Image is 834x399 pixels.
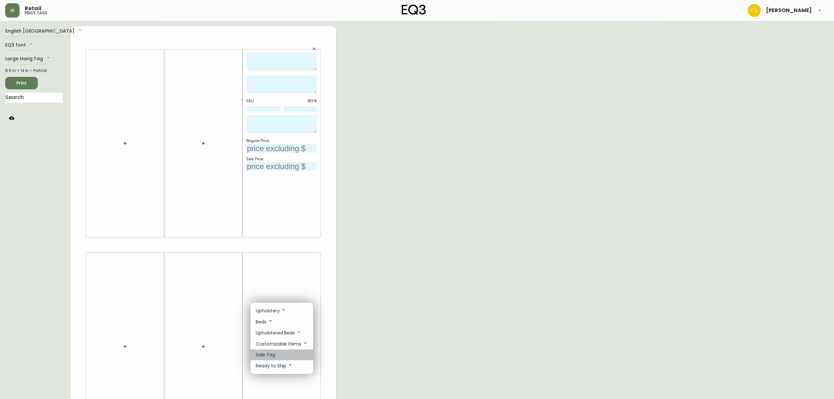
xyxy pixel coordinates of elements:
p: Ready to Ship [256,362,293,369]
p: Beds [256,318,273,325]
p: Customizable items [256,340,308,348]
p: Upholstery [256,307,286,314]
p: Sale Tag [256,351,275,358]
p: Upholstered Beds [256,329,301,336]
